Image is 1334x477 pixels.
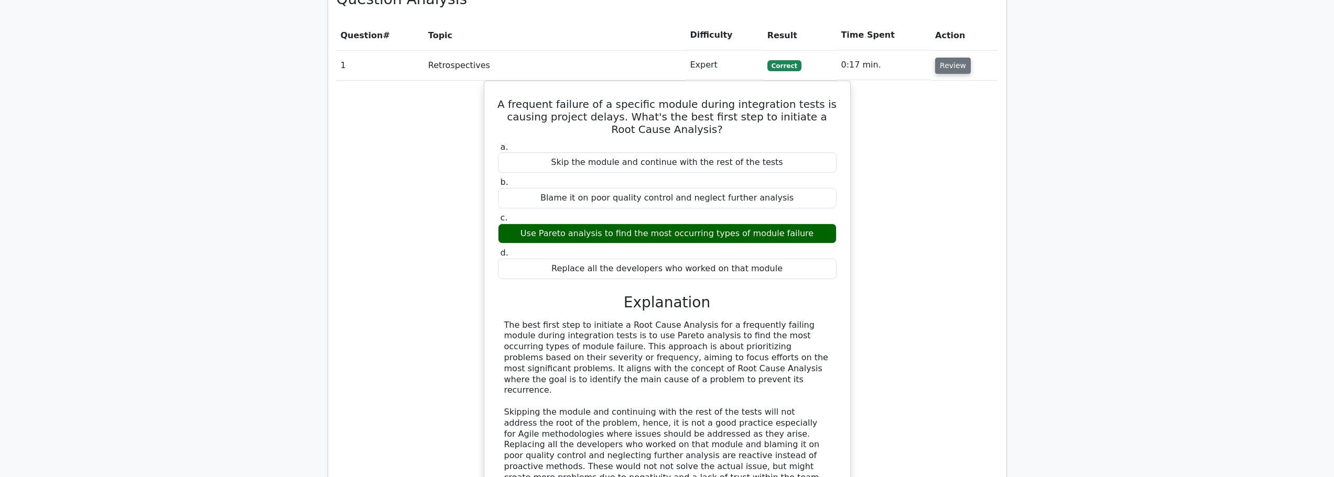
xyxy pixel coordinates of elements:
[504,294,830,312] h3: Explanation
[935,58,971,74] button: Review
[341,30,383,40] span: Question
[498,188,837,208] div: Blame it on poor quality control and neglect further analysis
[767,60,801,71] span: Correct
[498,259,837,279] div: Replace all the developers who worked on that module
[337,20,424,50] th: #
[498,152,837,173] div: Skip the module and continue with the rest of the tests
[501,177,508,187] span: b.
[837,50,931,80] td: 0:17 min.
[501,213,508,223] span: c.
[497,98,838,136] h5: A frequent failure of a specific module during integration tests is causing project delays. What'...
[837,20,931,50] th: Time Spent
[501,248,508,258] span: d.
[931,20,997,50] th: Action
[501,142,508,152] span: a.
[686,20,763,50] th: Difficulty
[498,224,837,244] div: Use Pareto analysis to find the most occurring types of module failure
[763,20,837,50] th: Result
[686,50,763,80] td: Expert
[424,50,686,80] td: Retrospectives
[337,50,424,80] td: 1
[424,20,686,50] th: Topic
